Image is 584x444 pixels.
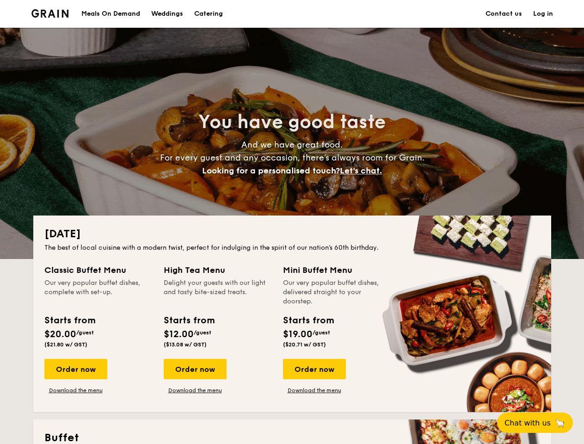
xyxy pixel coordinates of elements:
div: High Tea Menu [164,264,272,277]
div: Classic Buffet Menu [44,264,153,277]
img: Grain [31,9,69,18]
span: ($21.80 w/ GST) [44,341,87,348]
a: Download the menu [164,387,227,394]
div: Our very popular buffet dishes, delivered straight to your doorstep. [283,278,391,306]
span: Let's chat. [340,166,382,176]
div: Starts from [283,314,333,327]
a: Download the menu [283,387,346,394]
div: Mini Buffet Menu [283,264,391,277]
span: ($20.71 w/ GST) [283,341,326,348]
div: Starts from [164,314,214,327]
div: Order now [164,359,227,379]
span: Chat with us [504,419,551,427]
span: /guest [313,329,330,336]
span: $19.00 [283,329,313,340]
span: $12.00 [164,329,194,340]
div: Delight your guests with our light and tasty bite-sized treats. [164,278,272,306]
span: And we have great food. For every guest and any occasion, there’s always room for Grain. [160,140,424,176]
a: Download the menu [44,387,107,394]
div: Order now [44,359,107,379]
div: Starts from [44,314,95,327]
span: ($13.08 w/ GST) [164,341,207,348]
h2: [DATE] [44,227,540,241]
span: 🦙 [554,418,566,428]
a: Logotype [31,9,69,18]
button: Chat with us🦙 [497,413,573,433]
span: /guest [76,329,94,336]
div: The best of local cuisine with a modern twist, perfect for indulging in the spirit of our nation’... [44,243,540,253]
div: Order now [283,359,346,379]
span: You have good taste [198,111,386,133]
span: /guest [194,329,211,336]
div: Our very popular buffet dishes, complete with set-up. [44,278,153,306]
span: $20.00 [44,329,76,340]
span: Looking for a personalised touch? [202,166,340,176]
